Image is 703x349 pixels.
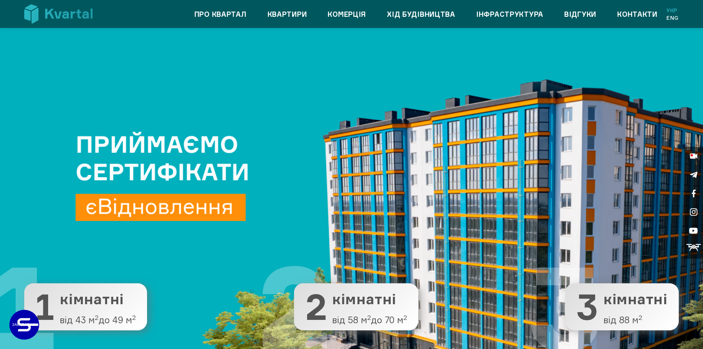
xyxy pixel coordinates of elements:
[332,292,407,307] span: кімнатні
[35,289,54,325] span: 1
[617,8,657,20] a: Контакти
[603,315,668,325] span: від 88 м
[577,289,598,325] span: 3
[564,8,596,20] a: Відгуки
[16,322,35,327] text: ЗАБУДОВНИК
[24,4,93,24] img: Kvartal
[328,8,366,20] a: Комерція
[132,313,136,321] sup: 2
[294,283,418,330] button: 2 2 кімнатні від 58 м2до 70 м2
[565,283,679,330] button: 3 3 кімнатні від 88 м2
[60,292,136,307] span: кімнатні
[603,292,668,307] span: кімнатні
[666,14,679,22] a: Eng
[9,310,39,340] a: ЗАБУДОВНИК
[666,7,679,14] a: Укр
[194,8,247,20] a: Про квартал
[403,313,407,321] sup: 2
[268,8,307,20] a: Квартири
[367,313,371,321] sup: 2
[638,313,642,321] sup: 2
[476,8,543,20] a: Інфраструктура
[60,315,136,325] span: від 43 м до 49 м
[95,313,99,321] sup: 2
[387,8,455,20] a: Хід будівництва
[305,289,327,325] span: 2
[332,315,407,325] span: від 58 м до 70 м
[24,283,147,330] button: 1 1 кімнатні від 43 м2до 49 м2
